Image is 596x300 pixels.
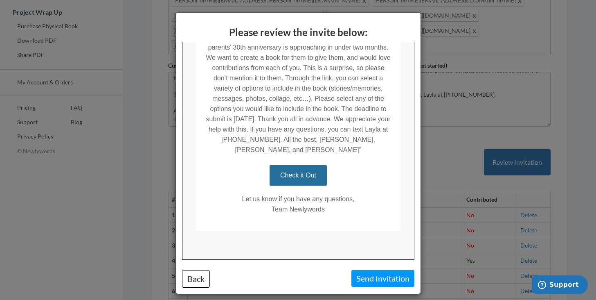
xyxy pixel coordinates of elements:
[182,27,414,38] h3: Please review the invite below:
[182,270,210,288] button: Back
[351,270,414,287] button: Send Invitation
[532,275,588,296] iframe: Opens a widget where you can chat to one of our agents
[13,143,218,189] td: Let us know if you have any questions, Team Newlywords
[87,123,144,143] a: Check it Out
